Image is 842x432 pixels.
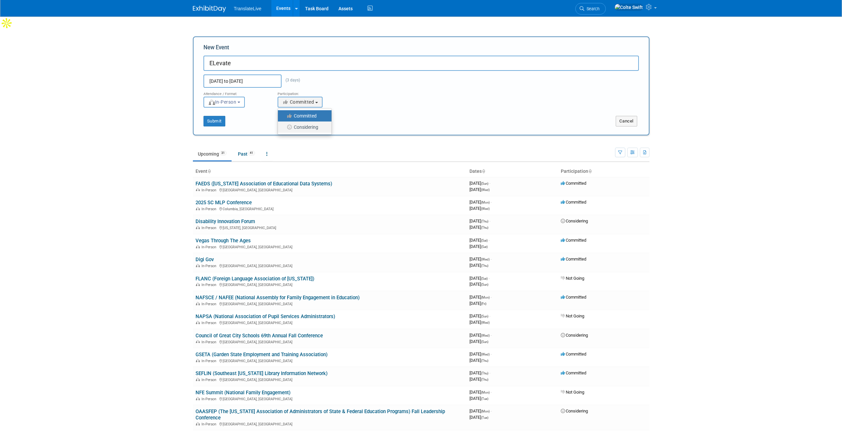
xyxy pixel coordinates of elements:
[201,359,218,363] span: In-Person
[469,313,490,318] span: [DATE]
[196,295,360,301] a: NAFSCE / NAFEE (National Assembly for Family Engagement in Education)
[196,245,200,248] img: In-Person Event
[196,276,314,282] a: FLANC (Foreign Language Association of [US_STATE])
[481,219,488,223] span: (Thu)
[561,276,584,281] span: Not Going
[278,88,342,96] div: Participation:
[196,244,464,249] div: [GEOGRAPHIC_DATA], [GEOGRAPHIC_DATA]
[193,148,232,160] a: Upcoming31
[196,218,255,224] a: Disability Innovation Forum
[481,321,490,324] span: (Wed)
[201,226,218,230] span: In-Person
[201,321,218,325] span: In-Person
[561,408,588,413] span: Considering
[469,390,492,395] span: [DATE]
[491,390,492,395] span: -
[481,359,488,362] span: (Thu)
[481,397,488,401] span: (Tue)
[481,245,488,249] span: (Sat)
[193,166,467,177] th: Event
[196,257,214,263] a: Digi Gov
[584,6,599,11] span: Search
[201,340,218,344] span: In-Person
[469,415,488,420] span: [DATE]
[561,200,586,205] span: Committed
[196,187,464,192] div: [GEOGRAPHIC_DATA], [GEOGRAPHIC_DATA]
[282,78,300,82] span: (3 days)
[469,301,486,306] span: [DATE]
[196,378,200,381] img: In-Person Event
[196,396,464,401] div: [GEOGRAPHIC_DATA], [GEOGRAPHIC_DATA]
[481,353,490,356] span: (Wed)
[196,313,335,319] a: NAPSA (National Association of Pupil Services Administrators)
[469,408,492,413] span: [DATE]
[196,397,200,400] img: In-Person Event
[208,99,237,105] span: In-Person
[489,370,490,375] span: -
[575,3,606,15] a: Search
[561,238,586,243] span: Committed
[248,151,255,156] span: 41
[196,321,200,324] img: In-Person Event
[196,282,464,287] div: [GEOGRAPHIC_DATA], [GEOGRAPHIC_DATA]
[201,207,218,211] span: In-Person
[196,340,200,343] img: In-Person Event
[193,6,226,12] img: ExhibitDay
[196,359,200,362] img: In-Person Event
[469,225,488,230] span: [DATE]
[481,314,488,318] span: (Sun)
[491,352,492,357] span: -
[481,182,488,185] span: (Sun)
[481,283,488,286] span: (Sun)
[203,116,225,126] button: Submit
[469,187,490,192] span: [DATE]
[281,112,325,120] label: Committed
[588,168,592,174] a: Sort by Participation Type
[196,188,200,191] img: In-Person Event
[201,378,218,382] span: In-Person
[481,378,488,381] span: (Thu)
[469,358,488,363] span: [DATE]
[481,207,490,211] span: (Wed)
[469,276,490,281] span: [DATE]
[491,333,492,338] span: -
[469,263,488,268] span: [DATE]
[469,218,490,223] span: [DATE]
[481,416,488,419] span: (Tue)
[481,258,490,261] span: (Wed)
[278,97,323,108] button: Committed
[469,238,490,243] span: [DATE]
[469,282,488,287] span: [DATE]
[196,352,328,358] a: GSETA (Garden State Employment and Training Association)
[201,422,218,426] span: In-Person
[481,264,488,267] span: (Thu)
[489,181,490,186] span: -
[561,218,588,223] span: Considering
[196,421,464,426] div: [GEOGRAPHIC_DATA], [GEOGRAPHIC_DATA]
[196,225,464,230] div: [US_STATE], [GEOGRAPHIC_DATA]
[561,333,588,338] span: Considering
[469,370,490,375] span: [DATE]
[233,148,260,160] a: Past41
[481,334,490,337] span: (Wed)
[203,74,282,88] input: Start Date - End Date
[481,371,488,375] span: (Thu)
[196,358,464,363] div: [GEOGRAPHIC_DATA], [GEOGRAPHIC_DATA]
[201,283,218,287] span: In-Person
[282,99,314,105] span: Committed
[491,200,492,205] span: -
[196,333,323,339] a: Council of Great City Schools 69th Annual Fall Conference
[561,257,586,262] span: Committed
[561,295,586,300] span: Committed
[196,390,290,396] a: NFE Summit (National Family Engagement)
[561,390,584,395] span: Not Going
[481,188,490,192] span: (Wed)
[481,226,488,229] span: (Thu)
[558,166,649,177] th: Participation
[481,239,488,242] span: (Sat)
[469,295,492,300] span: [DATE]
[469,206,490,211] span: [DATE]
[196,302,200,305] img: In-Person Event
[219,151,227,156] span: 31
[561,370,586,375] span: Committed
